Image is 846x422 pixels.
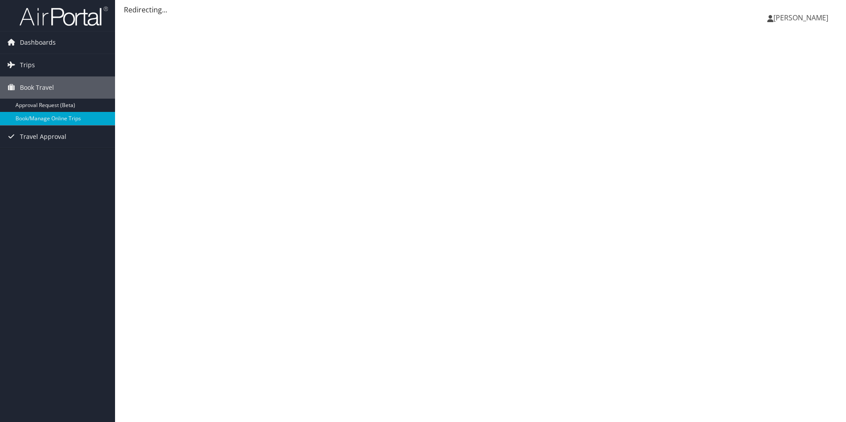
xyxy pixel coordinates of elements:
[20,31,56,54] span: Dashboards
[20,54,35,76] span: Trips
[773,13,828,23] span: [PERSON_NAME]
[767,4,837,31] a: [PERSON_NAME]
[20,77,54,99] span: Book Travel
[19,6,108,27] img: airportal-logo.png
[20,126,66,148] span: Travel Approval
[124,4,837,15] div: Redirecting...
